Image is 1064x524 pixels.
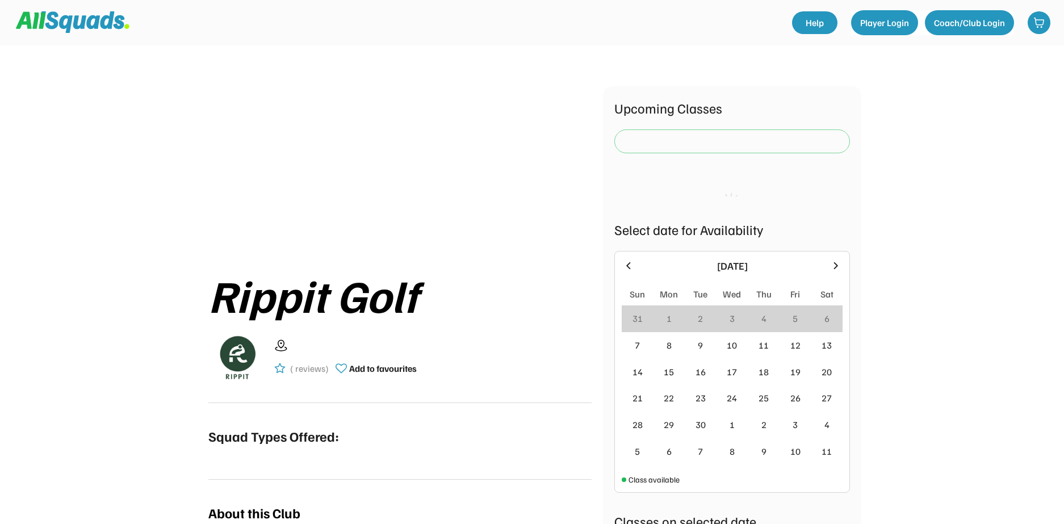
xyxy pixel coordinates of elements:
div: 4 [824,418,830,431]
div: 10 [790,445,801,458]
div: 27 [822,391,832,405]
div: 2 [761,418,766,431]
img: shopping-cart-01%20%281%29.svg [1033,17,1045,28]
div: 8 [730,445,735,458]
div: Mon [660,287,678,301]
div: Sun [630,287,645,301]
div: 26 [790,391,801,405]
div: 13 [822,338,832,352]
div: 10 [727,338,737,352]
div: 3 [793,418,798,431]
div: 4 [761,312,766,325]
div: 7 [635,338,640,352]
div: Fri [790,287,800,301]
div: 11 [759,338,769,352]
button: Coach/Club Login [925,10,1014,35]
div: Tue [693,287,707,301]
div: Thu [756,287,772,301]
div: 9 [698,338,703,352]
div: 25 [759,391,769,405]
img: Squad%20Logo.svg [16,11,129,33]
div: 18 [759,365,769,379]
div: 6 [824,312,830,325]
div: 3 [730,312,735,325]
a: Help [792,11,837,34]
img: yH5BAEAAAAALAAAAAABAAEAAAIBRAA7 [244,86,556,256]
div: Add to favourites [349,362,417,375]
div: 2 [698,312,703,325]
img: Rippitlogov2_green.png [208,329,265,385]
div: 29 [664,418,674,431]
div: 7 [698,445,703,458]
div: 8 [667,338,672,352]
div: Select date for Availability [614,219,850,240]
div: 19 [790,365,801,379]
div: 21 [632,391,643,405]
div: 30 [696,418,706,431]
div: [DATE] [641,258,823,274]
div: 23 [696,391,706,405]
button: Player Login [851,10,918,35]
div: Upcoming Classes [614,98,850,118]
div: 6 [667,445,672,458]
div: 20 [822,365,832,379]
div: 15 [664,365,674,379]
div: 22 [664,391,674,405]
div: Squad Types Offered: [208,426,339,446]
div: 1 [730,418,735,431]
div: 1 [667,312,672,325]
div: 28 [632,418,643,431]
div: 5 [793,312,798,325]
div: ( reviews) [290,362,329,375]
div: Rippit Golf [208,270,592,320]
div: 31 [632,312,643,325]
div: 11 [822,445,832,458]
div: Wed [723,287,741,301]
div: About this Club [208,502,300,523]
div: Sat [820,287,833,301]
div: Class available [629,473,680,485]
div: 12 [790,338,801,352]
div: 17 [727,365,737,379]
div: 16 [696,365,706,379]
div: 14 [632,365,643,379]
div: 9 [761,445,766,458]
div: 24 [727,391,737,405]
div: 5 [635,445,640,458]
